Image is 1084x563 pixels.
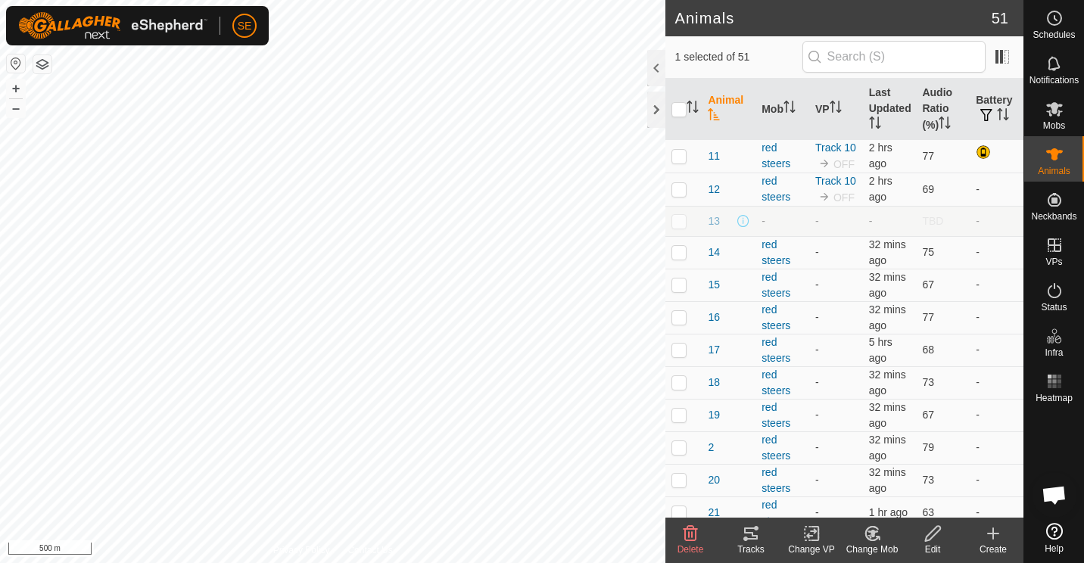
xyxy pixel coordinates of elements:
span: 2 [708,440,714,456]
span: Neckbands [1031,212,1076,221]
th: Battery [970,79,1023,140]
span: 12 [708,182,720,198]
a: Contact Us [347,543,392,557]
td: - [970,366,1023,399]
a: Open chat [1032,472,1077,518]
span: 63 [922,506,934,518]
span: 77 [922,311,934,323]
span: - [869,215,873,227]
th: Audio Ratio (%) [916,79,970,140]
td: - [970,301,1023,334]
td: - [970,399,1023,431]
span: 67 [922,409,934,421]
a: Track 10 [815,175,856,187]
input: Search (S) [802,41,986,73]
span: 14 [708,244,720,260]
span: 20 [708,472,720,488]
span: 17 [708,342,720,358]
p-sorticon: Activate to sort [869,119,881,131]
app-display-virtual-paddock-transition: - [815,215,819,227]
span: 75 [922,246,934,258]
td: - [970,334,1023,366]
span: 79 [922,441,934,453]
span: 4 Sept 2025, 11:05 am [869,336,892,364]
div: red steers [762,497,803,529]
app-display-virtual-paddock-transition: - [815,376,819,388]
td: - [970,236,1023,269]
p-sorticon: Activate to sort [708,110,720,123]
app-display-virtual-paddock-transition: - [815,409,819,421]
td: - [970,206,1023,236]
td: - [970,269,1023,301]
span: 4 Sept 2025, 3:05 pm [869,506,908,518]
span: 4 Sept 2025, 1:35 pm [869,142,892,170]
th: Mob [755,79,809,140]
span: Notifications [1029,76,1079,85]
span: 67 [922,278,934,291]
span: OFF [833,158,855,170]
td: - [970,173,1023,206]
img: to [818,157,830,170]
app-display-virtual-paddock-transition: - [815,311,819,323]
button: + [7,79,25,98]
a: Privacy Policy [273,543,330,557]
span: 21 [708,505,720,521]
th: VP [809,79,863,140]
div: Tracks [721,543,781,556]
span: 77 [922,150,934,162]
span: 4 Sept 2025, 3:35 pm [869,271,906,299]
a: Track 10 [815,142,856,154]
button: Reset Map [7,54,25,73]
span: Schedules [1033,30,1075,39]
button: – [7,99,25,117]
span: Infra [1045,348,1063,357]
span: 4 Sept 2025, 3:35 pm [869,303,906,331]
span: Animals [1038,166,1070,176]
td: - [970,464,1023,496]
div: Edit [902,543,963,556]
th: Last Updated [863,79,917,140]
button: Map Layers [33,55,51,73]
h2: Animals [674,9,991,27]
th: Animal [702,79,755,140]
td: - [970,431,1023,464]
span: Mobs [1043,121,1065,130]
span: 68 [922,344,934,356]
div: Change Mob [842,543,902,556]
div: red steers [762,465,803,496]
div: red steers [762,140,803,172]
div: red steers [762,237,803,269]
span: VPs [1045,257,1062,266]
p-sorticon: Activate to sort [830,103,842,115]
app-display-virtual-paddock-transition: - [815,474,819,486]
div: - [762,213,803,229]
span: 4 Sept 2025, 3:35 pm [869,401,906,429]
p-sorticon: Activate to sort [939,119,951,131]
span: 16 [708,309,720,325]
div: Change VP [781,543,842,556]
div: Create [963,543,1023,556]
span: 19 [708,407,720,423]
app-display-virtual-paddock-transition: - [815,246,819,258]
div: red steers [762,400,803,431]
div: red steers [762,173,803,205]
p-sorticon: Activate to sort [783,103,796,115]
div: red steers [762,269,803,301]
span: Help [1045,544,1064,553]
div: red steers [762,302,803,334]
app-display-virtual-paddock-transition: - [815,506,819,518]
span: 4 Sept 2025, 1:35 pm [869,175,892,203]
span: 13 [708,213,720,229]
img: Gallagher Logo [18,12,207,39]
span: Delete [677,544,704,555]
span: 18 [708,375,720,390]
span: 4 Sept 2025, 3:35 pm [869,238,906,266]
span: 73 [922,376,934,388]
div: red steers [762,334,803,366]
span: TBD [922,215,943,227]
div: red steers [762,432,803,464]
span: Heatmap [1036,393,1073,403]
span: 15 [708,277,720,293]
p-sorticon: Activate to sort [687,103,699,115]
span: OFF [833,191,855,204]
